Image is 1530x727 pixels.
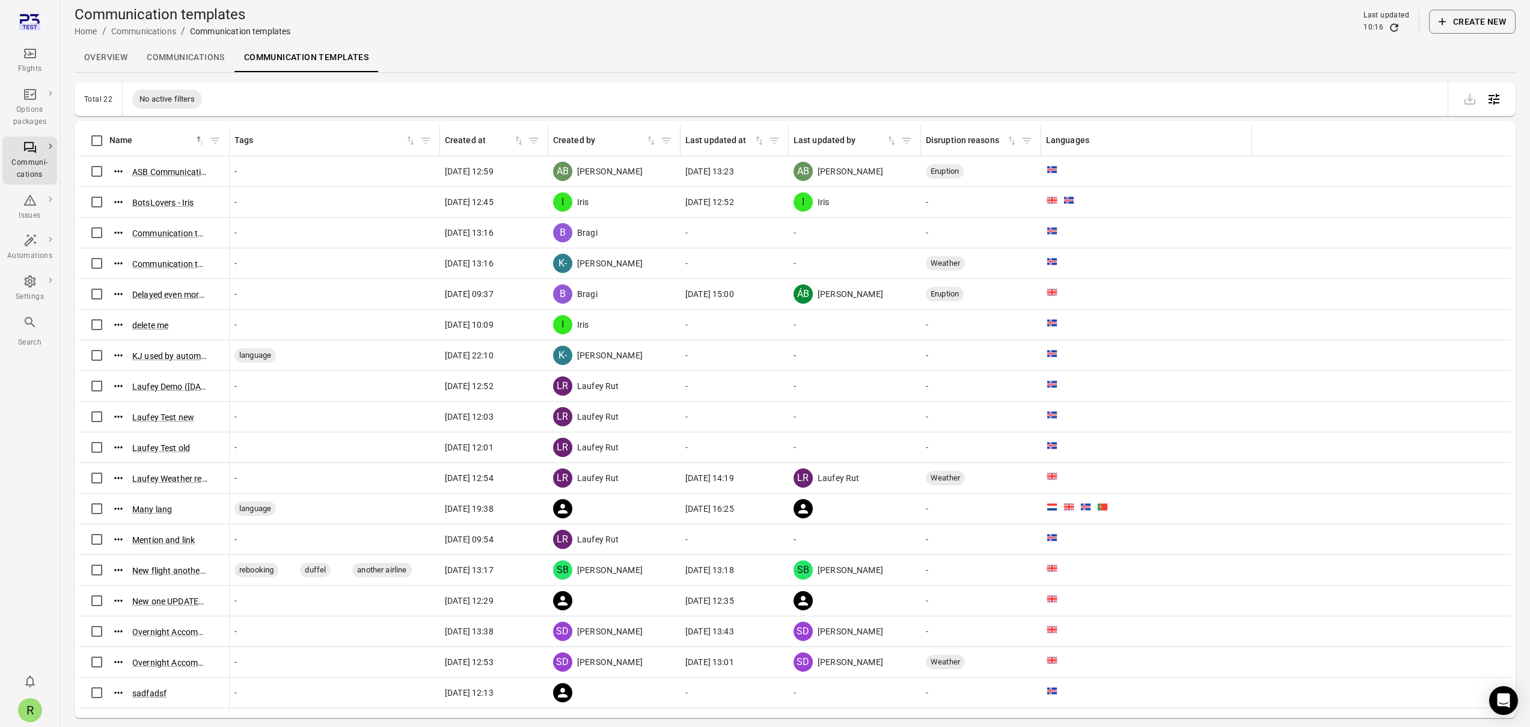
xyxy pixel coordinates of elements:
[794,349,916,361] div: -
[109,561,127,579] button: Actions
[234,227,435,239] div: -
[445,411,494,423] span: [DATE] 12:03
[926,595,1036,607] div: -
[18,698,42,722] div: R
[818,564,883,576] span: [PERSON_NAME]
[352,564,411,576] span: another airline
[234,349,276,361] span: language
[685,349,784,361] div: -
[445,257,494,269] span: [DATE] 13:16
[445,288,494,300] span: [DATE] 09:37
[109,592,127,610] button: Actions
[234,441,435,453] div: -
[7,291,52,303] div: Settings
[7,337,52,349] div: Search
[445,196,494,208] span: [DATE] 12:45
[926,319,1036,331] div: -
[577,625,643,637] span: [PERSON_NAME]
[75,43,1516,72] nav: Local navigation
[1018,132,1036,150] span: Filter by disruption reasons
[132,503,172,515] button: Many lang
[132,227,207,239] button: Communication template ([DATE] 13:13)
[109,438,127,456] button: Actions
[109,622,127,640] button: Actions
[577,380,619,392] span: Laufey Rut
[577,472,619,484] span: Laufey Rut
[132,687,167,699] button: sadfadsf
[18,669,42,693] button: Notifications
[926,533,1036,545] div: -
[132,595,207,607] button: New one UPDATED 2 sadfad sf
[445,349,494,361] span: [DATE] 22:10
[109,346,127,364] button: Actions
[445,165,494,177] span: [DATE] 12:59
[109,408,127,426] button: Actions
[234,411,435,423] div: -
[445,134,525,147] div: Sort by created at in ascending order
[926,411,1036,423] div: -
[577,165,643,177] span: [PERSON_NAME]
[13,693,47,727] button: Rachel
[132,319,168,331] button: delete me
[109,469,127,487] button: Actions
[926,134,1006,147] div: Disruption reasons
[300,564,331,576] span: duffel
[794,533,916,545] div: -
[898,132,916,150] span: Filter by last updated by
[132,534,195,546] button: Mention and link
[577,349,643,361] span: [PERSON_NAME]
[234,165,435,177] div: -
[577,196,589,208] span: Iris
[926,472,965,484] span: Weather
[234,687,435,699] div: -
[553,134,645,147] div: Created by
[234,656,435,668] div: -
[445,227,494,239] span: [DATE] 13:16
[445,625,494,637] span: [DATE] 13:38
[1388,22,1400,34] button: Refresh data
[234,503,276,515] span: language
[553,192,572,212] div: I
[2,137,57,185] a: Communi-cations
[553,438,572,457] div: LR
[553,622,572,641] div: SD
[577,441,619,453] span: Laufey Rut
[7,210,52,222] div: Issues
[553,468,572,488] div: LR
[132,442,190,454] button: Laufey Test old
[794,319,916,331] div: -
[765,132,783,150] span: Filter by last updated at
[685,503,734,515] span: [DATE] 16:25
[794,134,898,147] div: Sort by last updated by in ascending order
[577,411,619,423] span: Laufey Rut
[926,564,1036,576] div: -
[794,560,813,580] div: SB
[794,687,916,699] div: -
[132,411,194,423] button: Laufey Test new
[1429,10,1516,34] button: Create new
[109,377,127,395] button: Actions
[132,197,194,209] button: BotsLovers - Iris
[926,134,1018,147] div: Sort by disruption reasons in ascending order
[109,254,127,272] button: Actions
[794,134,886,147] div: Last updated by
[1482,87,1506,111] button: Open table configuration
[685,227,784,239] div: -
[577,533,619,545] span: Laufey Rut
[926,625,1036,637] div: -
[234,43,378,72] a: Communication templates
[234,196,435,208] div: -
[685,411,784,423] div: -
[234,564,278,576] span: rebooking
[132,657,207,669] button: Overnight Accommodation TS
[445,656,494,668] span: [DATE] 12:53
[109,162,127,180] button: Actions
[577,656,643,668] span: [PERSON_NAME]
[2,311,57,352] button: Search
[685,595,734,607] span: [DATE] 12:35
[685,656,734,668] span: [DATE] 13:01
[1363,10,1409,22] div: Last updated
[577,564,643,576] span: [PERSON_NAME]
[685,625,734,637] span: [DATE] 13:43
[794,162,813,181] div: AB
